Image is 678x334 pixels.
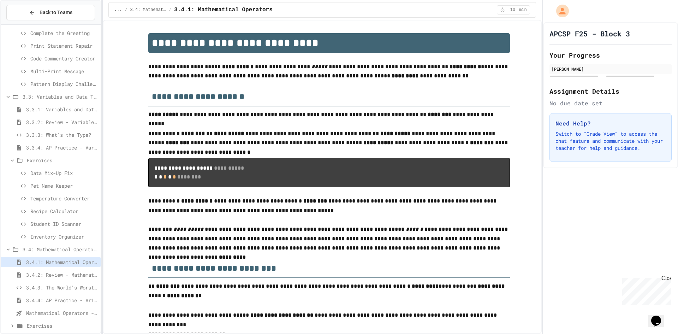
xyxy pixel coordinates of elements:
[552,66,670,72] div: [PERSON_NAME]
[26,258,98,266] span: 3.4.1: Mathematical Operators
[555,130,666,152] p: Switch to "Grade View" to access the chat feature and communicate with your teacher for help and ...
[6,5,95,20] button: Back to Teams
[174,6,272,14] span: 3.4.1: Mathematical Operators
[26,131,98,139] span: 3.3.3: What's the Type?
[26,297,98,304] span: 3.4.4: AP Practice - Arithmetic Operators
[549,86,672,96] h2: Assignment Details
[40,9,72,16] span: Back to Teams
[125,7,127,13] span: /
[114,7,122,13] span: ...
[30,68,98,75] span: Multi-Print Message
[519,7,527,13] span: min
[30,195,98,202] span: Temperature Converter
[3,3,49,45] div: Chat with us now!Close
[30,80,98,88] span: Pattern Display Challenge
[30,233,98,240] span: Inventory Organizer
[619,275,671,305] iframe: chat widget
[26,144,98,151] span: 3.3.4: AP Practice - Variables
[169,7,171,13] span: /
[23,93,98,100] span: 3.3: Variables and Data Types
[130,7,166,13] span: 3.4: Mathematical Operators
[27,322,98,329] span: Exercises
[549,99,672,107] div: No due date set
[549,50,672,60] h2: Your Progress
[549,29,630,39] h1: APCSP F25 - Block 3
[30,29,98,37] span: Complete the Greeting
[30,169,98,177] span: Data Mix-Up Fix
[23,246,98,253] span: 3.4: Mathematical Operators
[30,42,98,49] span: Print Statement Repair
[30,207,98,215] span: Recipe Calculator
[26,118,98,126] span: 3.3.2: Review - Variables and Data Types
[555,119,666,128] h3: Need Help?
[549,3,571,19] div: My Account
[507,7,518,13] span: 10
[26,106,98,113] span: 3.3.1: Variables and Data Types
[26,284,98,291] span: 3.4.3: The World's Worst Farmers Market
[30,55,98,62] span: Code Commentary Creator
[30,220,98,228] span: Student ID Scanner
[26,309,98,317] span: Mathematical Operators - Quiz
[30,182,98,189] span: Pet Name Keeper
[27,157,98,164] span: Exercises
[26,271,98,279] span: 3.4.2: Review - Mathematical Operators
[648,306,671,327] iframe: chat widget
